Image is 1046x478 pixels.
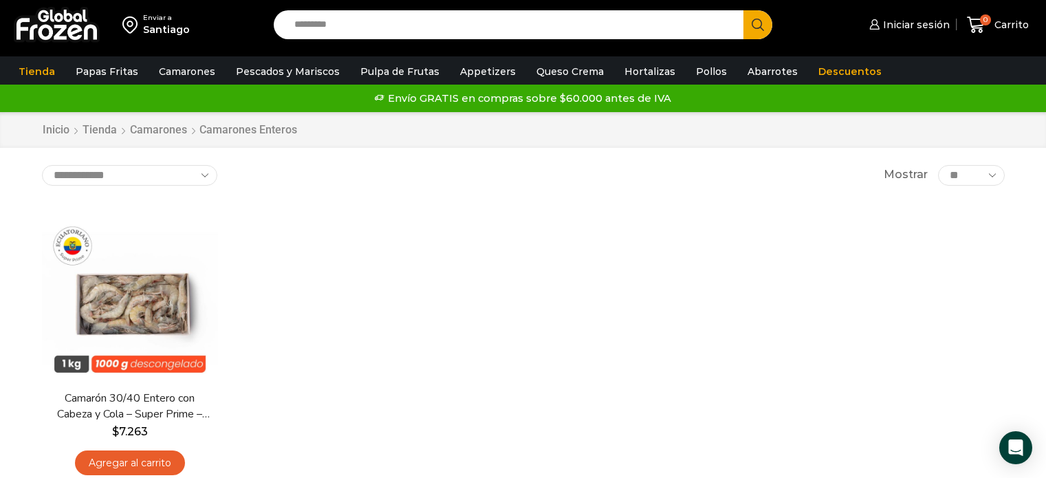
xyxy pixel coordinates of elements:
a: Hortalizas [618,58,682,85]
a: Tienda [12,58,62,85]
a: Pescados y Mariscos [229,58,347,85]
div: Santiago [143,23,190,36]
span: Mostrar [884,167,928,183]
bdi: 7.263 [112,425,148,438]
a: Iniciar sesión [866,11,950,39]
a: Agregar al carrito: “Camarón 30/40 Entero con Cabeza y Cola - Super Prime - Caja 10 kg” [75,450,185,476]
button: Search button [743,10,772,39]
nav: Breadcrumb [42,122,297,138]
select: Pedido de la tienda [42,165,217,186]
div: Enviar a [143,13,190,23]
div: Open Intercom Messenger [999,431,1032,464]
a: Appetizers [453,58,523,85]
a: Tienda [82,122,118,138]
a: Pollos [689,58,734,85]
span: $ [112,425,119,438]
span: 0 [980,14,991,25]
a: Camarón 30/40 Entero con Cabeza y Cola – Super Prime – Caja 10 kg [50,391,208,422]
a: Descuentos [811,58,889,85]
a: Camarones [152,58,222,85]
a: Pulpa de Frutas [353,58,446,85]
img: address-field-icon.svg [122,13,143,36]
h1: Camarones Enteros [199,123,297,136]
a: Queso Crema [530,58,611,85]
a: Abarrotes [741,58,805,85]
span: Iniciar sesión [880,18,950,32]
a: Papas Fritas [69,58,145,85]
span: Carrito [991,18,1029,32]
a: Camarones [129,122,188,138]
a: Inicio [42,122,70,138]
a: 0 Carrito [963,9,1032,41]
